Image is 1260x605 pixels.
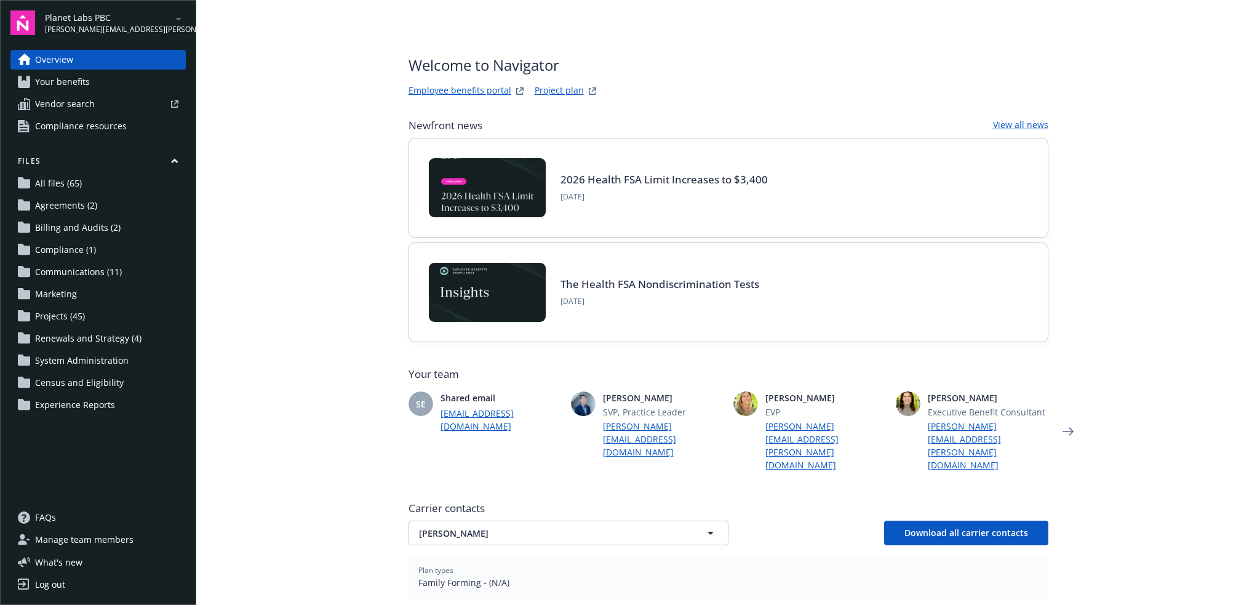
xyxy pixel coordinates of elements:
[560,277,759,291] a: The Health FSA Nondiscrimination Tests
[585,84,600,98] a: projectPlanWebsite
[10,218,186,238] a: Billing and Audits (2)
[45,24,171,35] span: [PERSON_NAME][EMAIL_ADDRESS][PERSON_NAME][DOMAIN_NAME]
[10,50,186,70] a: Overview
[10,240,186,260] a: Compliance (1)
[441,407,561,433] a: [EMAIL_ADDRESS][DOMAIN_NAME]
[10,556,102,569] button: What's new
[884,521,1048,545] button: Download all carrier contacts
[35,284,77,304] span: Marketing
[928,420,1048,471] a: [PERSON_NAME][EMAIL_ADDRESS][PERSON_NAME][DOMAIN_NAME]
[10,284,186,304] a: Marketing
[35,575,65,595] div: Log out
[560,172,768,186] a: 2026 Health FSA Limit Increases to $3,400
[10,395,186,415] a: Experience Reports
[35,174,82,193] span: All files (65)
[35,307,85,326] span: Projects (45)
[35,329,142,348] span: Renewals and Strategy (4)
[904,527,1028,539] span: Download all carrier contacts
[35,395,115,415] span: Experience Reports
[10,307,186,326] a: Projects (45)
[10,351,186,371] a: System Administration
[10,72,186,92] a: Your benefits
[10,508,186,527] a: FAQs
[10,530,186,550] a: Manage team members
[1058,422,1078,441] a: Next
[418,565,1039,576] span: Plan types
[409,521,728,545] button: [PERSON_NAME]
[560,296,759,307] span: [DATE]
[733,391,758,416] img: photo
[896,391,920,416] img: photo
[45,10,186,35] button: Planet Labs PBC[PERSON_NAME][EMAIL_ADDRESS][PERSON_NAME][DOMAIN_NAME]arrowDropDown
[35,72,90,92] span: Your benefits
[35,556,82,569] span: What ' s new
[35,351,129,371] span: System Administration
[35,530,134,550] span: Manage team members
[765,406,886,419] span: EVP
[429,263,546,322] img: Card Image - EB Compliance Insights.png
[419,527,675,540] span: [PERSON_NAME]
[418,576,1039,589] span: Family Forming - (N/A)
[10,10,35,35] img: navigator-logo.svg
[10,116,186,136] a: Compliance resources
[416,398,426,411] span: SE
[45,11,171,24] span: Planet Labs PBC
[10,174,186,193] a: All files (65)
[441,391,561,404] span: Shared email
[603,391,724,404] span: [PERSON_NAME]
[429,158,546,217] img: BLOG-Card Image - Compliance - 2026 Health FSA Limit Increases to $3,400.jpg
[35,240,96,260] span: Compliance (1)
[10,156,186,171] button: Files
[10,94,186,114] a: Vendor search
[35,262,122,282] span: Communications (11)
[35,94,95,114] span: Vendor search
[560,191,768,202] span: [DATE]
[765,391,886,404] span: [PERSON_NAME]
[35,196,97,215] span: Agreements (2)
[35,50,73,70] span: Overview
[10,196,186,215] a: Agreements (2)
[10,373,186,393] a: Census and Eligibility
[10,329,186,348] a: Renewals and Strategy (4)
[409,367,1048,382] span: Your team
[765,420,886,471] a: [PERSON_NAME][EMAIL_ADDRESS][PERSON_NAME][DOMAIN_NAME]
[603,420,724,459] a: [PERSON_NAME][EMAIL_ADDRESS][DOMAIN_NAME]
[512,84,527,98] a: striveWebsite
[535,84,584,98] a: Project plan
[571,391,596,416] img: photo
[928,391,1048,404] span: [PERSON_NAME]
[35,116,127,136] span: Compliance resources
[35,218,121,238] span: Billing and Audits (2)
[928,406,1048,419] span: Executive Benefit Consultant
[10,262,186,282] a: Communications (11)
[35,508,56,527] span: FAQs
[603,406,724,419] span: SVP, Practice Leader
[409,84,511,98] a: Employee benefits portal
[409,118,482,133] span: Newfront news
[171,11,186,26] a: arrowDropDown
[993,118,1048,133] a: View all news
[409,54,600,76] span: Welcome to Navigator
[35,373,124,393] span: Census and Eligibility
[409,501,1048,516] span: Carrier contacts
